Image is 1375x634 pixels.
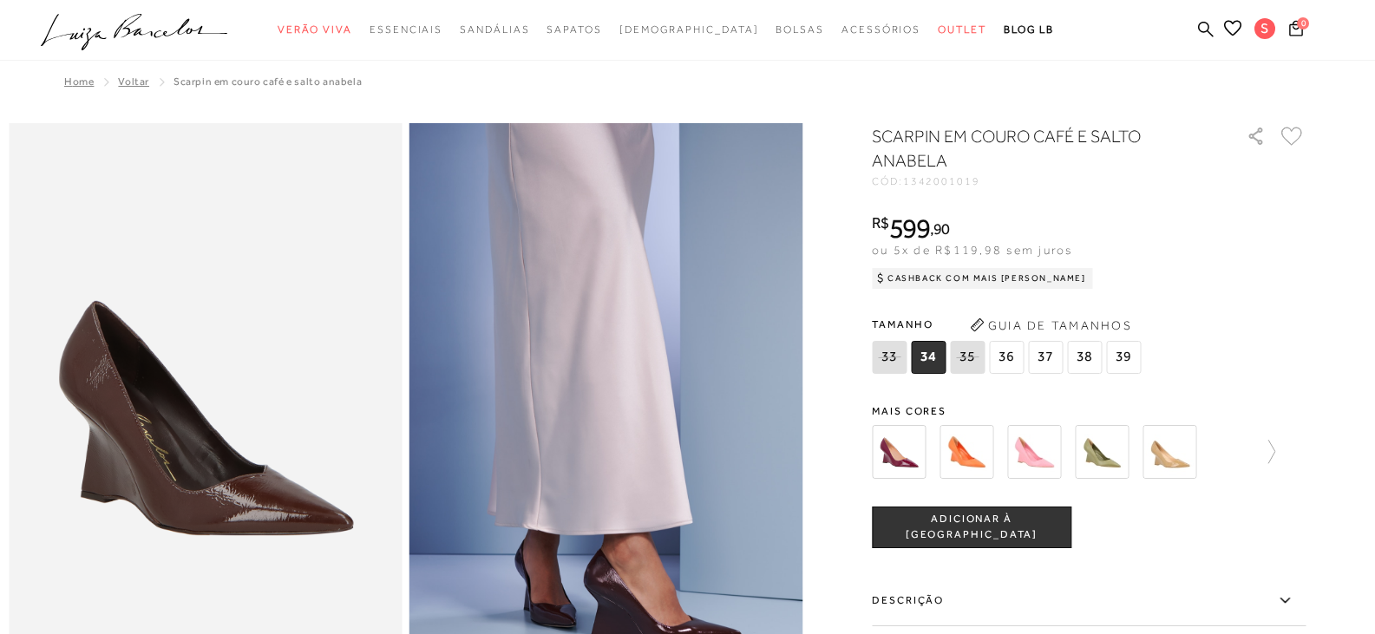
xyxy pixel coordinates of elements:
a: noSubCategoriesText [370,14,442,46]
a: noSubCategoriesText [547,14,601,46]
a: noSubCategoriesText [619,14,759,46]
span: 33 [872,341,907,374]
i: , [930,221,950,237]
span: Verão Viva [278,23,352,36]
label: Descrição [872,576,1306,626]
h1: SCARPIN EM COURO CAFÉ E SALTO ANABELA [872,124,1197,173]
span: 1342001019 [903,175,980,187]
span: 36 [989,341,1024,374]
a: noSubCategoriesText [938,14,986,46]
button: S [1247,17,1284,44]
img: SCARPIN ANABELA EM COURO LARANJA SUNSET [940,425,993,479]
a: Voltar [118,75,149,88]
span: Outlet [938,23,986,36]
i: R$ [872,215,889,231]
img: SCARPIN ANABELA EM COURO VERDE OLIVA [1075,425,1129,479]
img: SCARPIN ANABELA EM COURO VERNIZ MARSALA [872,425,926,479]
span: 34 [911,341,946,374]
span: Acessórios [841,23,920,36]
button: 0 [1284,19,1308,42]
div: CÓD: [872,176,1219,186]
img: SCARPIN ANABELA EM COURO VERNIZ BEGE ARGILA [1143,425,1196,479]
span: [DEMOGRAPHIC_DATA] [619,23,759,36]
span: ADICIONAR À [GEOGRAPHIC_DATA] [873,512,1071,542]
a: noSubCategoriesText [776,14,824,46]
a: noSubCategoriesText [278,14,352,46]
img: SCARPIN ANABELA EM COURO ROSA CEREJEIRA [1007,425,1061,479]
span: ou 5x de R$119,98 sem juros [872,243,1072,257]
a: noSubCategoriesText [460,14,529,46]
span: SCARPIN EM COURO CAFÉ E SALTO ANABELA [174,75,362,88]
span: 39 [1106,341,1141,374]
span: 599 [889,212,930,244]
span: 35 [950,341,985,374]
span: 38 [1067,341,1102,374]
span: Mais cores [872,406,1306,416]
span: Tamanho [872,311,1145,337]
span: Sapatos [547,23,601,36]
button: ADICIONAR À [GEOGRAPHIC_DATA] [872,507,1071,548]
span: 90 [933,219,950,238]
a: Home [64,75,94,88]
span: Essenciais [370,23,442,36]
span: 0 [1297,17,1309,29]
a: BLOG LB [1004,14,1054,46]
span: Bolsas [776,23,824,36]
a: noSubCategoriesText [841,14,920,46]
span: S [1254,18,1275,39]
span: Sandálias [460,23,529,36]
button: Guia de Tamanhos [964,311,1137,339]
span: BLOG LB [1004,23,1054,36]
span: 37 [1028,341,1063,374]
div: Cashback com Mais [PERSON_NAME] [872,268,1093,289]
